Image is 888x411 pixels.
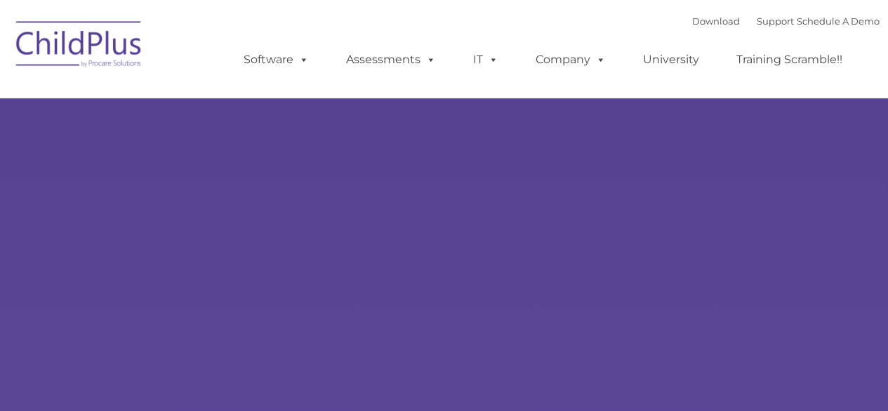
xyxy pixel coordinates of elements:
a: Support [757,15,794,27]
a: Company [522,46,620,74]
a: Assessments [332,46,450,74]
a: Software [230,46,323,74]
a: Schedule A Demo [797,15,880,27]
a: Training Scramble!! [722,46,856,74]
a: IT [459,46,512,74]
a: University [629,46,713,74]
img: ChildPlus by Procare Solutions [9,11,150,81]
font: | [692,15,880,27]
a: Download [692,15,740,27]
